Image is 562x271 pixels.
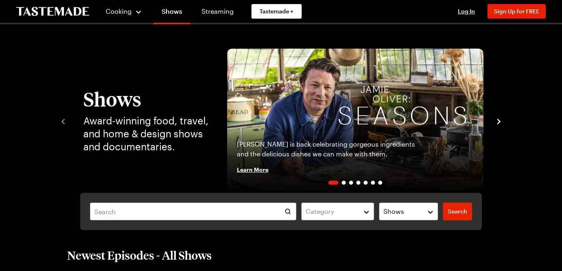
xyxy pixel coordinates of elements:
span: Go to slide 4 [356,181,360,185]
span: Learn More [237,165,268,173]
span: Go to slide 2 [342,181,346,185]
a: filters [443,203,472,220]
span: Go to slide 6 [371,181,375,185]
h1: Shows [83,88,211,109]
a: Jamie Oliver: Seasons[PERSON_NAME] is back celebrating gorgeous ingredients and the delicious dis... [227,49,483,193]
button: navigate to next item [495,116,503,126]
a: To Tastemade Home Page [16,7,89,16]
p: Award-winning food, travel, and home & design shows and documentaries. [83,114,211,153]
p: [PERSON_NAME] is back celebrating gorgeous ingredients and the delicious dishes we can make with ... [237,139,426,159]
span: Shows [383,207,404,216]
button: Shows [379,203,438,220]
span: Cooking [106,7,132,15]
a: Shows [153,2,190,24]
a: Tastemade + [251,4,302,19]
span: Go to slide 3 [349,181,353,185]
button: navigate to previous item [59,116,67,126]
img: Jamie Oliver: Seasons [227,49,483,193]
span: Go to slide 5 [364,181,368,185]
div: 1 / 7 [227,49,483,193]
h2: Newest Episodes - All Shows [67,248,212,262]
span: Search [448,207,467,216]
span: Log In [458,8,475,15]
span: Go to slide 7 [378,181,382,185]
span: Tastemade + [260,7,294,15]
button: Cooking [105,2,142,21]
span: Go to slide 1 [328,181,338,185]
div: Category [306,207,358,216]
input: Search [90,203,296,220]
button: Sign Up for FREE [487,4,546,19]
span: Sign Up for FREE [494,8,539,15]
button: Log In [450,7,483,15]
button: Category [301,203,374,220]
